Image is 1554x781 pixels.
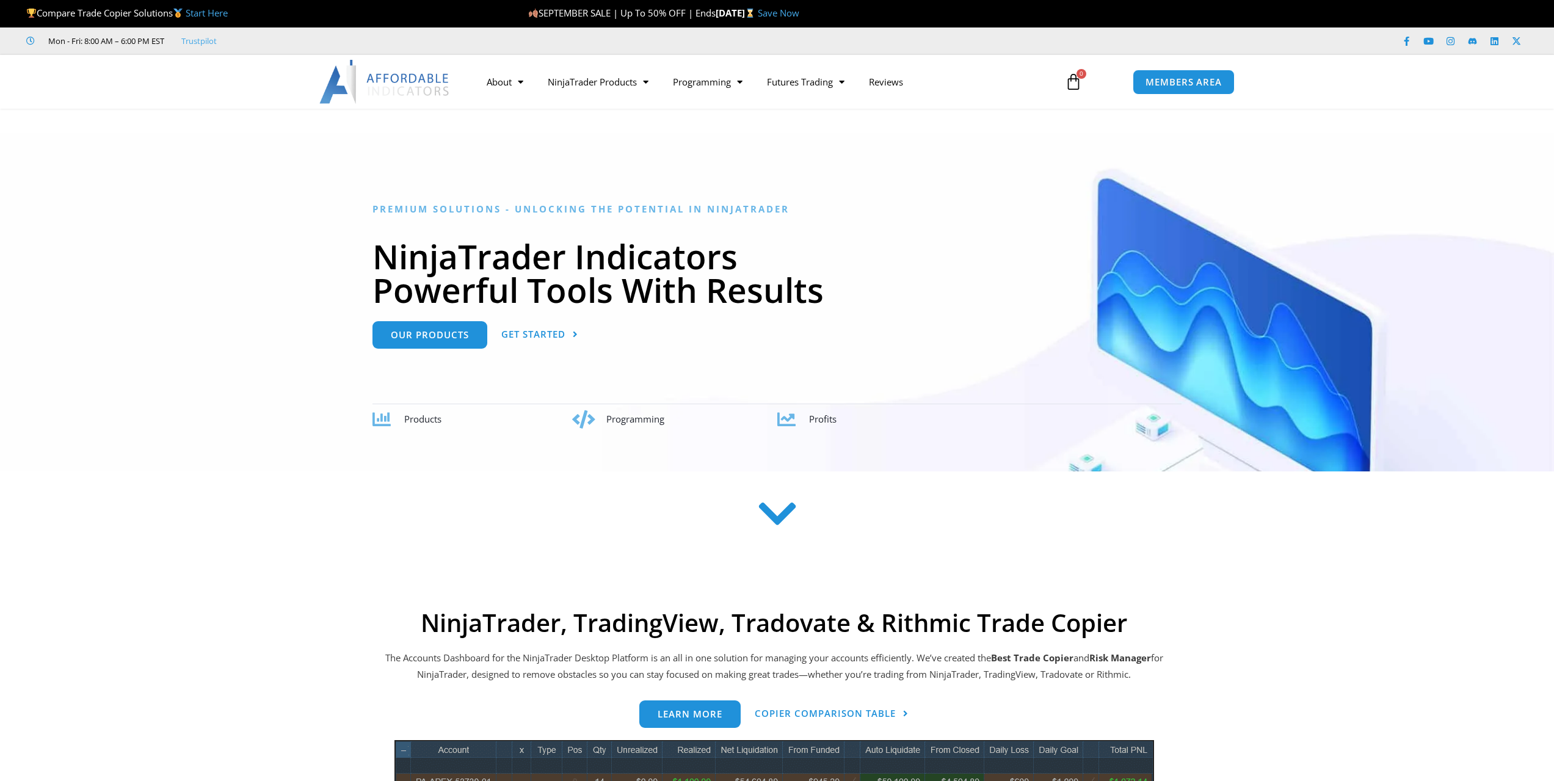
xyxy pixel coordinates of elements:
[658,710,722,719] span: Learn more
[474,68,1051,96] nav: Menu
[501,330,565,339] span: Get Started
[755,68,857,96] a: Futures Trading
[383,608,1165,638] h2: NinjaTrader, TradingView, Tradovate & Rithmic Trade Copier
[755,709,896,718] span: Copier Comparison Table
[991,652,1073,664] b: Best Trade Copier
[186,7,228,19] a: Start Here
[1146,78,1222,87] span: MEMBERS AREA
[1047,64,1100,100] a: 0
[639,700,741,728] a: Learn more
[27,9,36,18] img: 🏆
[536,68,661,96] a: NinjaTrader Products
[391,330,469,340] span: Our Products
[528,7,716,19] span: SEPTEMBER SALE | Up To 50% OFF | Ends
[1089,652,1151,664] strong: Risk Manager
[1133,70,1235,95] a: MEMBERS AREA
[383,650,1165,684] p: The Accounts Dashboard for the NinjaTrader Desktop Platform is an all in one solution for managin...
[857,68,915,96] a: Reviews
[606,413,664,425] span: Programming
[661,68,755,96] a: Programming
[173,9,183,18] img: 🥇
[181,34,217,48] a: Trustpilot
[716,7,758,19] strong: [DATE]
[45,34,164,48] span: Mon - Fri: 8:00 AM – 6:00 PM EST
[529,9,538,18] img: 🍂
[404,413,441,425] span: Products
[474,68,536,96] a: About
[372,203,1182,215] h6: Premium Solutions - Unlocking the Potential in NinjaTrader
[809,413,837,425] span: Profits
[372,321,487,349] a: Our Products
[758,7,799,19] a: Save Now
[1077,69,1086,79] span: 0
[319,60,451,104] img: LogoAI | Affordable Indicators – NinjaTrader
[501,321,578,349] a: Get Started
[755,700,909,728] a: Copier Comparison Table
[26,7,228,19] span: Compare Trade Copier Solutions
[746,9,755,18] img: ⌛
[372,239,1182,307] h1: NinjaTrader Indicators Powerful Tools With Results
